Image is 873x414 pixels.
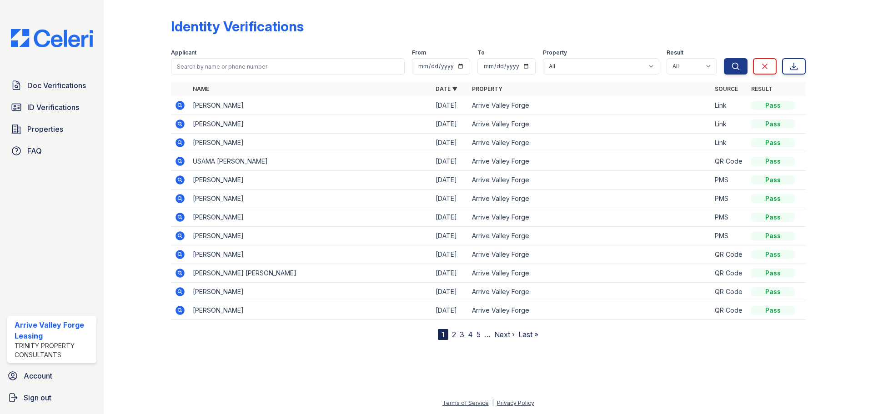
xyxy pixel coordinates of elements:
[497,399,534,406] a: Privacy Policy
[711,134,748,152] td: Link
[477,330,481,339] a: 5
[432,96,468,115] td: [DATE]
[189,134,432,152] td: [PERSON_NAME]
[15,319,93,341] div: Arrive Valley Forge Leasing
[468,96,711,115] td: Arrive Valley Forge
[484,329,491,340] span: …
[189,301,432,320] td: [PERSON_NAME]
[751,101,795,110] div: Pass
[189,115,432,134] td: [PERSON_NAME]
[751,213,795,222] div: Pass
[518,330,538,339] a: Last »
[711,115,748,134] td: Link
[711,283,748,301] td: QR Code
[432,171,468,190] td: [DATE]
[477,49,485,56] label: To
[751,250,795,259] div: Pass
[711,227,748,245] td: PMS
[751,269,795,278] div: Pass
[4,389,100,407] a: Sign out
[468,283,711,301] td: Arrive Valley Forge
[189,227,432,245] td: [PERSON_NAME]
[27,124,63,135] span: Properties
[751,306,795,315] div: Pass
[711,245,748,264] td: QR Code
[711,152,748,171] td: QR Code
[468,245,711,264] td: Arrive Valley Forge
[711,171,748,190] td: PMS
[468,190,711,208] td: Arrive Valley Forge
[7,120,96,138] a: Properties
[468,330,473,339] a: 4
[468,301,711,320] td: Arrive Valley Forge
[189,152,432,171] td: USAMA [PERSON_NAME]
[711,208,748,227] td: PMS
[4,367,100,385] a: Account
[751,287,795,296] div: Pass
[711,264,748,283] td: QR Code
[189,245,432,264] td: [PERSON_NAME]
[751,157,795,166] div: Pass
[27,102,79,113] span: ID Verifications
[432,152,468,171] td: [DATE]
[432,190,468,208] td: [DATE]
[468,264,711,283] td: Arrive Valley Forge
[193,85,209,92] a: Name
[494,330,515,339] a: Next ›
[468,115,711,134] td: Arrive Valley Forge
[751,138,795,147] div: Pass
[432,264,468,283] td: [DATE]
[189,208,432,227] td: [PERSON_NAME]
[468,152,711,171] td: Arrive Valley Forge
[171,18,304,35] div: Identity Verifications
[189,283,432,301] td: [PERSON_NAME]
[667,49,683,56] label: Result
[171,58,405,75] input: Search by name or phone number
[711,301,748,320] td: QR Code
[7,98,96,116] a: ID Verifications
[711,190,748,208] td: PMS
[27,145,42,156] span: FAQ
[15,341,93,359] div: Trinity Property Consultants
[189,264,432,283] td: [PERSON_NAME] [PERSON_NAME]
[460,330,464,339] a: 3
[468,208,711,227] td: Arrive Valley Forge
[189,171,432,190] td: [PERSON_NAME]
[468,227,711,245] td: Arrive Valley Forge
[24,392,51,403] span: Sign out
[432,134,468,152] td: [DATE]
[189,190,432,208] td: [PERSON_NAME]
[472,85,502,92] a: Property
[432,245,468,264] td: [DATE]
[468,134,711,152] td: Arrive Valley Forge
[751,85,773,92] a: Result
[711,96,748,115] td: Link
[438,329,448,340] div: 1
[7,142,96,160] a: FAQ
[436,85,457,92] a: Date ▼
[432,115,468,134] td: [DATE]
[7,76,96,95] a: Doc Verifications
[27,80,86,91] span: Doc Verifications
[751,120,795,129] div: Pass
[4,29,100,47] img: CE_Logo_Blue-a8612792a0a2168367f1c8372b55b34899dd931a85d93a1a3d3e32e68fde9ad4.png
[751,194,795,203] div: Pass
[432,301,468,320] td: [DATE]
[412,49,426,56] label: From
[442,399,489,406] a: Terms of Service
[751,231,795,240] div: Pass
[432,227,468,245] td: [DATE]
[24,370,52,381] span: Account
[432,283,468,301] td: [DATE]
[452,330,456,339] a: 2
[751,175,795,185] div: Pass
[189,96,432,115] td: [PERSON_NAME]
[543,49,567,56] label: Property
[468,171,711,190] td: Arrive Valley Forge
[171,49,196,56] label: Applicant
[715,85,738,92] a: Source
[432,208,468,227] td: [DATE]
[492,399,494,406] div: |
